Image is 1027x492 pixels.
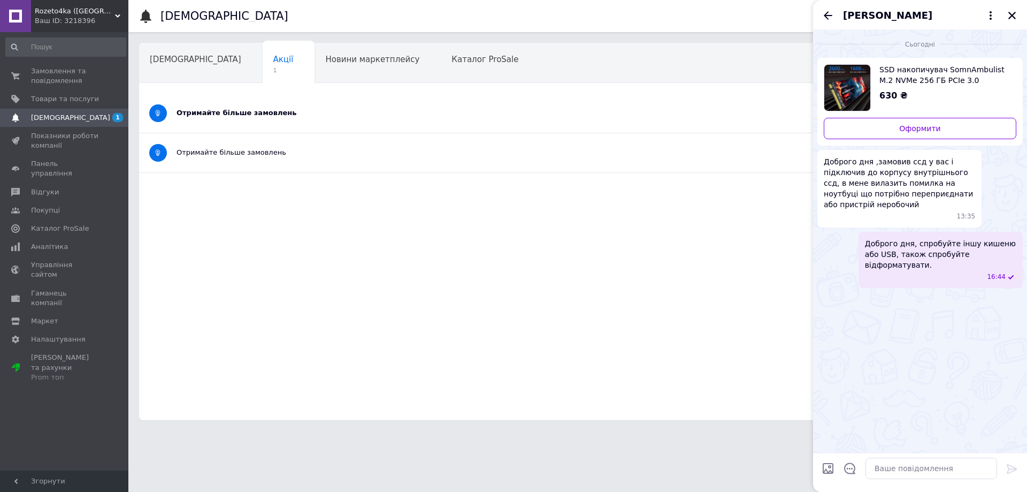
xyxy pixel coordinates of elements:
[451,55,518,64] span: Каталог ProSale
[824,118,1016,139] a: Оформити
[31,224,89,233] span: Каталог ProSale
[31,242,68,252] span: Аналітика
[31,353,99,382] span: [PERSON_NAME] та рахунки
[31,113,110,123] span: [DEMOGRAPHIC_DATA]
[5,37,126,57] input: Пошук
[31,94,99,104] span: Товари та послуги
[901,40,939,49] span: Сьогодні
[31,131,99,150] span: Показники роботи компанії
[843,9,932,22] span: [PERSON_NAME]
[957,212,976,221] span: 13:35 12.08.2025
[31,316,58,326] span: Маркет
[31,289,99,308] span: Гаманець компанії
[177,148,899,157] div: Отримайте більше замовлень
[987,273,1006,282] span: 16:44 12.08.2025
[150,55,241,64] span: [DEMOGRAPHIC_DATA]
[879,90,908,101] span: 630 ₴
[1006,9,1018,22] button: Закрити
[817,39,1023,49] div: 12.08.2025
[177,108,899,118] div: Отримайте більше замовлень
[824,65,870,111] img: 6764783833_w640_h640_ssd-nakopitel-somnambulist.jpg
[160,10,288,22] h1: [DEMOGRAPHIC_DATA]
[31,373,99,382] div: Prom топ
[31,187,59,197] span: Відгуки
[843,9,997,22] button: [PERSON_NAME]
[112,113,123,122] span: 1
[35,6,115,16] span: Rozeto4ka (Київ)
[273,55,294,64] span: Акції
[843,461,857,475] button: Відкрити шаблони відповідей
[31,66,99,86] span: Замовлення та повідомлення
[35,16,128,26] div: Ваш ID: 3218396
[879,64,1008,86] span: SSD накопичувач SomnAmbulist M.2 NVMe 256 ГБ PCIe 3.0 Швидкий SSD для ноутбука, ПК, приставки
[31,159,99,178] span: Панель управління
[31,206,60,215] span: Покупці
[822,9,834,22] button: Назад
[273,66,294,74] span: 1
[865,238,1016,270] span: Доброго дня, спробуйте іншу кишеню або USB, також спробуйте відформатувати.
[325,55,419,64] span: Новини маркетплейсу
[31,260,99,279] span: Управління сайтом
[824,64,1016,111] a: Переглянути товар
[31,335,86,344] span: Налаштування
[824,156,975,210] span: Доброго дня ,замовив ссд у вас і підключив до корпусу внутрішнього ссд, в мене вилазить помилка н...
